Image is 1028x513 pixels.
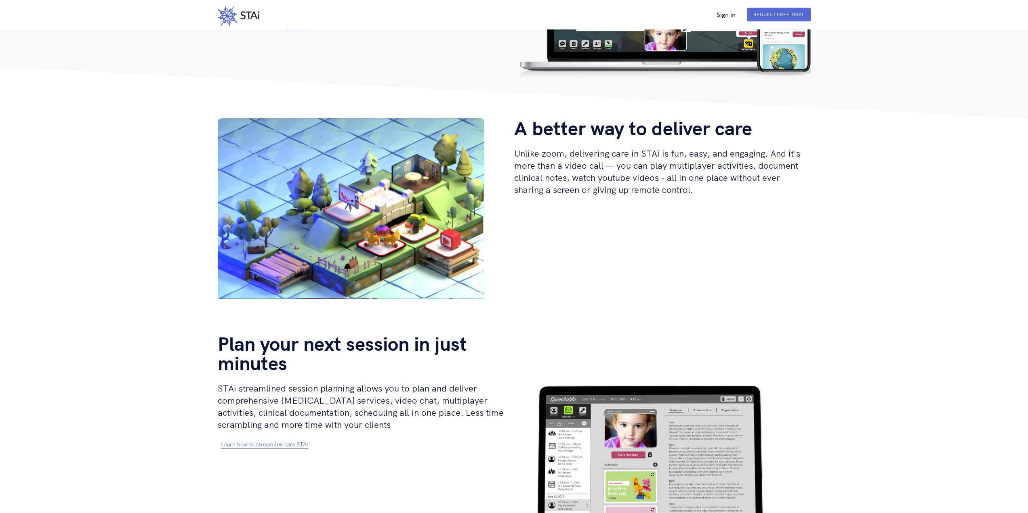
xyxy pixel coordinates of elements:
[218,334,514,373] h1: Plan your next session in just minutes
[218,118,485,306] video: your browser is not supported!
[221,441,308,449] a: Learn how to streamline care STAi
[218,382,514,431] h2: STAi streamlined session planning allows you to plan and deliver comprehensive [MEDICAL_DATA] ser...
[710,11,742,18] a: Sign in
[514,147,811,196] h2: Unlike zoom, delivering care in STAi is fun, easy, and engaging. And it's more than a video call ...
[747,8,811,21] button: Request Free Trial
[753,11,804,17] a: Request Free Trial
[514,118,811,138] h1: A better way to deliver care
